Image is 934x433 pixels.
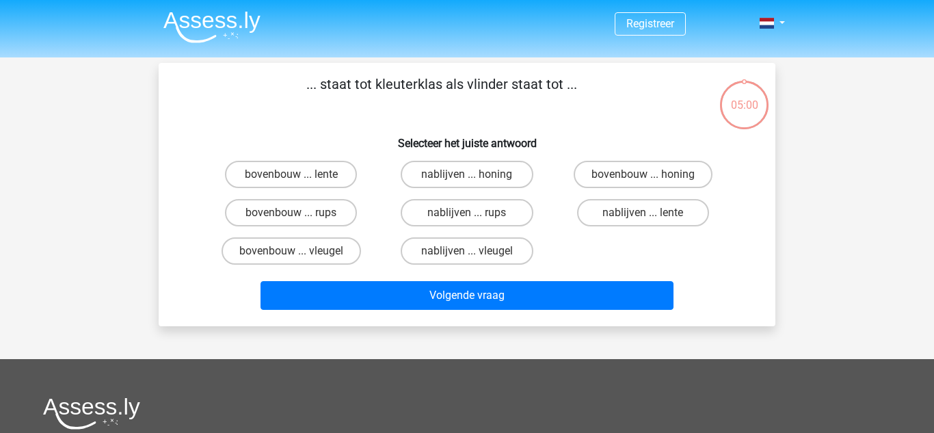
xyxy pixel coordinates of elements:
a: Registreer [626,17,674,30]
label: bovenbouw ... lente [225,161,357,188]
button: Volgende vraag [261,281,674,310]
label: bovenbouw ... honing [574,161,712,188]
h6: Selecteer het juiste antwoord [181,126,753,150]
label: nablijven ... lente [577,199,709,226]
label: nablijven ... honing [401,161,533,188]
img: Assessly [163,11,261,43]
label: nablijven ... rups [401,199,533,226]
label: bovenbouw ... vleugel [222,237,361,265]
p: ... staat tot kleuterklas als vlinder staat tot ... [181,74,702,115]
img: Assessly logo [43,397,140,430]
label: bovenbouw ... rups [225,199,357,226]
label: nablijven ... vleugel [401,237,533,265]
div: 05:00 [719,79,770,114]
